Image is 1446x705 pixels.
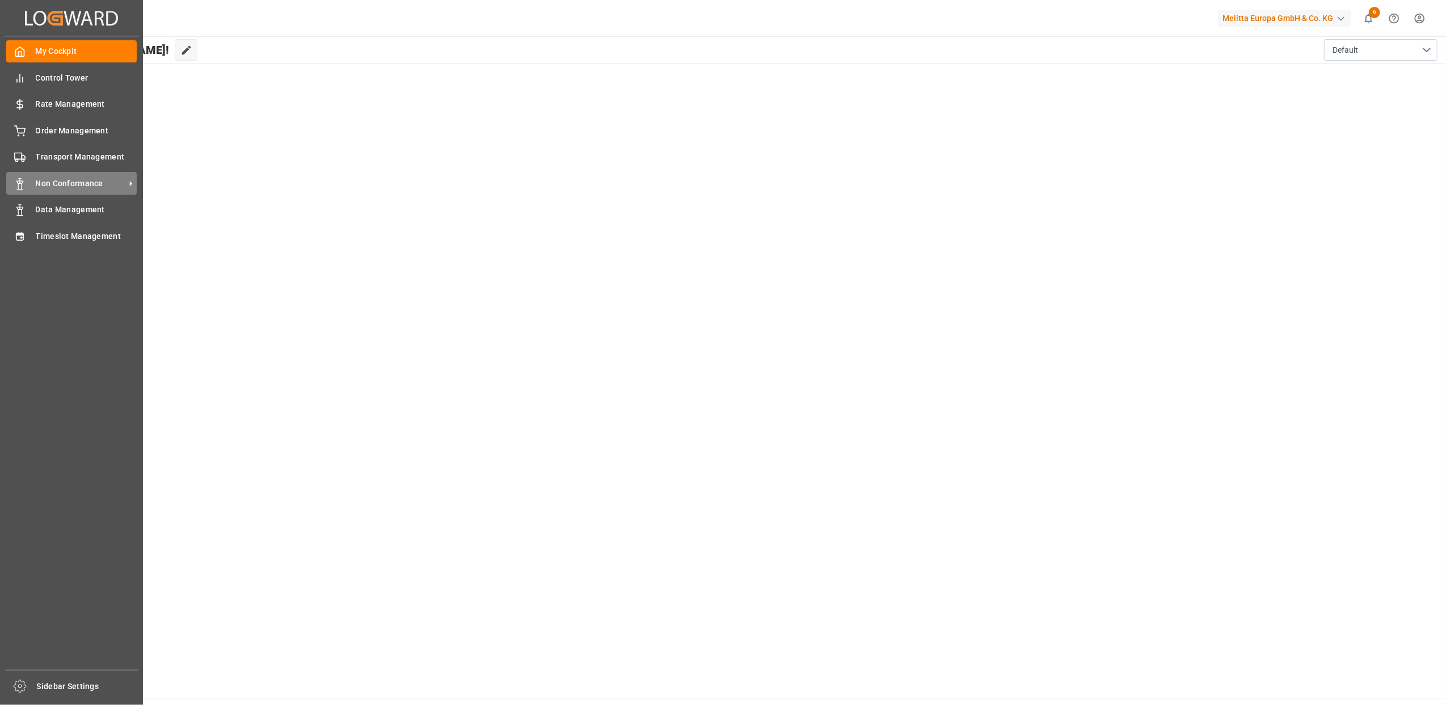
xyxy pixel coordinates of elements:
span: Control Tower [36,72,137,84]
span: Order Management [36,125,137,137]
span: Transport Management [36,151,137,163]
a: Data Management [6,199,137,221]
span: Default [1333,44,1358,56]
span: Timeslot Management [36,230,137,242]
span: Rate Management [36,98,137,110]
a: Timeslot Management [6,225,137,247]
span: 6 [1369,7,1380,18]
span: Non Conformance [36,178,125,190]
span: My Cockpit [36,45,137,57]
a: My Cockpit [6,40,137,62]
a: Control Tower [6,66,137,89]
a: Transport Management [6,146,137,168]
span: Sidebar Settings [37,681,138,693]
button: Melitta Europa GmbH & Co. KG [1218,7,1356,29]
button: open menu [1324,39,1437,61]
button: Help Center [1381,6,1407,31]
span: Data Management [36,204,137,216]
button: show 6 new notifications [1356,6,1381,31]
div: Melitta Europa GmbH & Co. KG [1218,10,1351,27]
a: Order Management [6,119,137,141]
a: Rate Management [6,93,137,115]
